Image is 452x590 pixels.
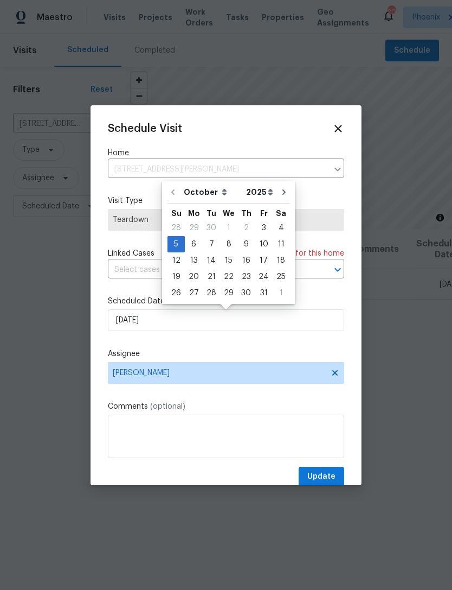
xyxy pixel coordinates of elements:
[237,286,255,301] div: 30
[167,236,185,252] div: Sun Oct 05 2025
[165,181,181,203] button: Go to previous month
[255,285,273,301] div: Fri Oct 31 2025
[255,286,273,301] div: 31
[203,252,220,269] div: Tue Oct 14 2025
[220,236,237,252] div: Wed Oct 08 2025
[237,236,255,252] div: Thu Oct 09 2025
[276,210,286,217] abbr: Saturday
[108,401,344,412] label: Comments
[237,220,255,236] div: Thu Oct 02 2025
[255,252,273,269] div: Fri Oct 17 2025
[167,252,185,269] div: Sun Oct 12 2025
[237,253,255,268] div: 16
[181,184,243,200] select: Month
[185,237,203,252] div: 6
[203,269,220,285] div: Tue Oct 21 2025
[220,252,237,269] div: Wed Oct 15 2025
[307,470,335,484] span: Update
[203,269,220,284] div: 21
[108,248,154,259] span: Linked Cases
[167,220,185,236] div: Sun Sep 28 2025
[185,269,203,284] div: 20
[167,253,185,268] div: 12
[220,269,237,285] div: Wed Oct 22 2025
[203,220,220,236] div: Tue Sep 30 2025
[255,253,273,268] div: 17
[185,220,203,236] div: 29
[273,285,289,301] div: Sat Nov 01 2025
[273,252,289,269] div: Sat Oct 18 2025
[113,369,325,377] span: [PERSON_NAME]
[299,467,344,487] button: Update
[203,237,220,252] div: 7
[237,252,255,269] div: Thu Oct 16 2025
[185,253,203,268] div: 13
[237,269,255,285] div: Thu Oct 23 2025
[108,296,344,307] label: Scheduled Date
[185,236,203,252] div: Mon Oct 06 2025
[255,220,273,236] div: Fri Oct 03 2025
[171,210,182,217] abbr: Sunday
[203,286,220,301] div: 28
[167,220,185,236] div: 28
[220,237,237,252] div: 8
[220,220,237,236] div: 1
[276,181,292,203] button: Go to next month
[243,184,276,200] select: Year
[237,269,255,284] div: 23
[108,262,314,278] input: Select cases
[237,285,255,301] div: Thu Oct 30 2025
[108,195,344,206] label: Visit Type
[167,286,185,301] div: 26
[203,236,220,252] div: Tue Oct 07 2025
[330,262,345,277] button: Open
[255,269,273,284] div: 24
[167,285,185,301] div: Sun Oct 26 2025
[273,253,289,268] div: 18
[255,237,273,252] div: 10
[220,253,237,268] div: 15
[255,236,273,252] div: Fri Oct 10 2025
[255,220,273,236] div: 3
[237,220,255,236] div: 2
[203,220,220,236] div: 30
[108,161,328,178] input: Enter in an address
[220,269,237,284] div: 22
[108,123,182,134] span: Schedule Visit
[255,269,273,285] div: Fri Oct 24 2025
[237,237,255,252] div: 9
[220,285,237,301] div: Wed Oct 29 2025
[185,286,203,301] div: 27
[206,210,216,217] abbr: Tuesday
[273,220,289,236] div: 4
[332,123,344,135] span: Close
[167,269,185,285] div: Sun Oct 19 2025
[108,148,344,158] label: Home
[167,269,185,284] div: 19
[220,286,237,301] div: 29
[260,210,268,217] abbr: Friday
[188,210,200,217] abbr: Monday
[185,252,203,269] div: Mon Oct 13 2025
[203,285,220,301] div: Tue Oct 28 2025
[113,214,339,225] span: Teardown
[273,269,289,285] div: Sat Oct 25 2025
[273,220,289,236] div: Sat Oct 04 2025
[273,286,289,301] div: 1
[241,210,251,217] abbr: Thursday
[220,220,237,236] div: Wed Oct 01 2025
[185,269,203,285] div: Mon Oct 20 2025
[108,348,344,359] label: Assignee
[150,403,185,410] span: (optional)
[185,220,203,236] div: Mon Sep 29 2025
[185,285,203,301] div: Mon Oct 27 2025
[273,236,289,252] div: Sat Oct 11 2025
[273,269,289,284] div: 25
[273,237,289,252] div: 11
[223,210,235,217] abbr: Wednesday
[203,253,220,268] div: 14
[108,309,344,331] input: M/D/YYYY
[167,237,185,252] div: 5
